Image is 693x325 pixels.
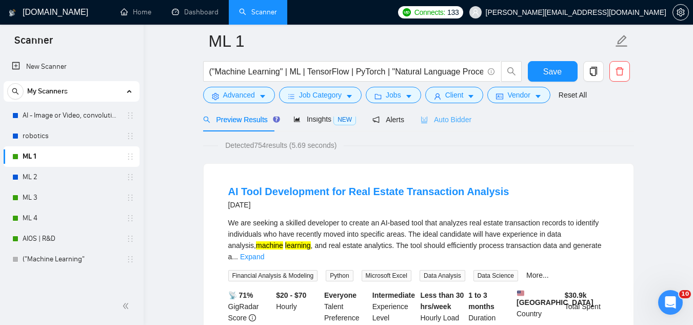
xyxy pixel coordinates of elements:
button: copy [583,61,604,82]
a: AIOS | R&D [23,228,120,249]
span: 10 [679,290,691,298]
div: Talent Preference [322,290,370,323]
a: searchScanner [239,8,277,16]
span: holder [126,132,134,140]
span: user [472,9,479,16]
span: search [8,88,23,95]
a: New Scanner [12,56,131,77]
div: Hourly Load [419,290,467,323]
span: info-circle [249,314,256,321]
span: copy [584,67,603,76]
span: Financial Analysis & Modeling [228,270,318,281]
span: Detected 754 results (5.69 seconds) [218,140,344,151]
span: holder [126,152,134,161]
span: Python [326,270,353,281]
span: area-chart [293,116,301,123]
span: caret-down [259,92,266,100]
span: Advanced [223,89,255,101]
b: 📡 71% [228,291,253,299]
span: Scanner [6,33,61,54]
a: AI - Image or Video, convolutional [23,105,120,126]
div: Country [514,290,563,323]
li: New Scanner [4,56,140,77]
button: delete [609,61,630,82]
span: NEW [333,114,356,125]
a: dashboardDashboard [172,8,219,16]
a: robotics [23,126,120,146]
img: 🇺🇸 [517,290,524,297]
div: Total Spent [563,290,611,323]
b: Everyone [324,291,357,299]
button: folderJobscaret-down [366,87,421,103]
b: $ 30.9k [565,291,587,299]
mark: machine [256,241,283,250]
span: caret-down [467,92,474,100]
span: 133 [447,7,459,18]
span: Preview Results [203,116,277,124]
a: More... [526,271,549,279]
a: Reset All [559,89,587,101]
img: upwork-logo.png [403,8,411,16]
div: Experience Level [370,290,419,323]
span: folder [374,92,382,100]
b: [GEOGRAPHIC_DATA] [517,290,593,307]
span: holder [126,111,134,120]
span: setting [212,92,219,100]
span: user [434,92,441,100]
div: We are seeking a skilled developer to create an AI-based tool that analyzes real estate transacti... [228,217,609,262]
b: Less than 30 hrs/week [421,291,464,311]
span: Insights [293,115,356,123]
span: Vendor [507,89,530,101]
input: Scanner name... [209,28,613,54]
a: ML 4 [23,208,120,228]
button: idcardVendorcaret-down [487,87,550,103]
iframe: Intercom live chat [658,290,683,315]
button: search [501,61,522,82]
a: homeHome [121,8,151,16]
span: holder [126,214,134,222]
a: ML 2 [23,167,120,187]
span: info-circle [488,68,494,75]
div: GigRadar Score [226,290,274,323]
div: [DATE] [228,199,509,211]
span: edit [615,34,628,48]
div: Tooltip anchor [272,114,281,124]
span: holder [126,194,134,202]
a: setting [672,8,689,16]
span: Save [543,65,562,78]
span: Data Analysis [420,270,465,281]
li: My Scanners [4,81,140,270]
input: Search Freelance Jobs... [209,65,483,78]
button: userClientcaret-down [425,87,484,103]
b: 1 to 3 months [468,291,494,311]
span: caret-down [534,92,542,100]
span: ... [232,253,238,261]
span: caret-down [346,92,353,100]
b: $20 - $70 [276,291,306,299]
img: logo [9,5,16,21]
span: Job Category [299,89,342,101]
span: notification [372,116,380,123]
button: setting [672,4,689,21]
b: Intermediate [372,291,415,299]
span: Alerts [372,116,404,124]
button: barsJob Categorycaret-down [279,87,362,103]
span: caret-down [405,92,412,100]
span: search [502,67,521,76]
span: delete [610,67,629,76]
a: ("Machine Learning" [23,249,120,270]
span: Connects: [414,7,445,18]
span: My Scanners [27,81,68,102]
a: AI Tool Development for Real Estate Transaction Analysis [228,186,509,197]
button: settingAdvancedcaret-down [203,87,275,103]
span: Client [445,89,464,101]
span: Jobs [386,89,401,101]
span: holder [126,235,134,243]
button: search [7,83,24,100]
span: search [203,116,210,123]
a: ML 1 [23,146,120,167]
button: Save [528,61,578,82]
mark: learning [285,241,311,250]
span: robot [421,116,428,123]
